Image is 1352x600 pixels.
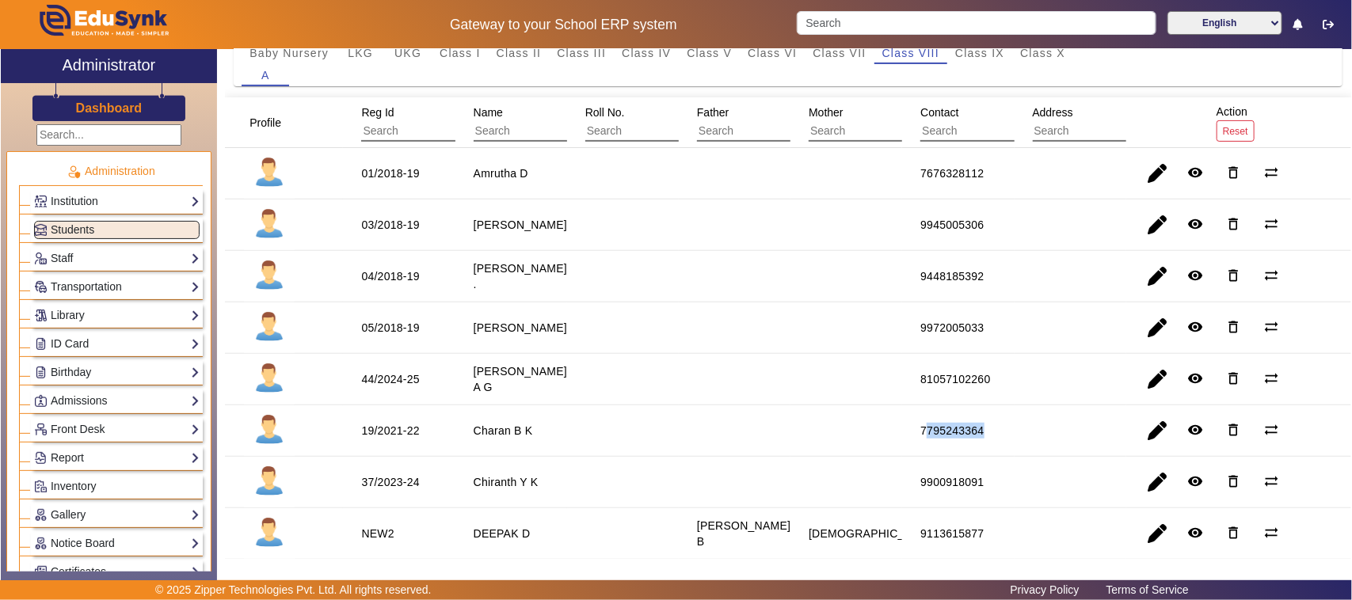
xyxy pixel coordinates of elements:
[51,480,97,492] span: Inventory
[955,47,1004,59] span: Class IX
[361,165,419,181] div: 01/2018-19
[474,321,567,334] staff-with-status: [PERSON_NAME]
[1188,525,1204,541] mat-icon: remove_red_eye
[1217,120,1255,142] button: Reset
[557,47,606,59] span: Class III
[361,371,419,387] div: 44/2024-25
[580,98,747,147] div: Roll No.
[1264,525,1280,541] mat-icon: sync_alt
[35,224,47,236] img: Students.png
[1188,422,1204,438] mat-icon: remove_red_eye
[1188,473,1204,489] mat-icon: remove_red_eye
[361,474,419,490] div: 37/2023-24
[1264,422,1280,438] mat-icon: sync_alt
[809,106,844,119] span: Mother
[1020,47,1065,59] span: Class X
[361,268,419,284] div: 04/2018-19
[249,205,289,245] img: profile.png
[361,217,419,233] div: 03/2018-19
[361,423,419,439] div: 19/2021-22
[920,320,984,336] div: 9972005033
[440,47,481,59] span: Class I
[1033,121,1175,142] input: Search
[1188,165,1204,180] mat-icon: remove_red_eye
[474,365,567,393] staff-with-status: [PERSON_NAME] A G
[19,163,203,180] p: Administration
[920,371,990,387] div: 81057102260
[468,98,635,147] div: Name
[813,47,866,59] span: Class VII
[394,47,421,59] span: UKG
[1264,319,1280,335] mat-icon: sync_alt
[249,256,289,296] img: profile.png
[920,423,984,439] div: 7795243364
[882,47,939,59] span: Class VIII
[361,320,419,336] div: 05/2018-19
[244,108,301,137] div: Profile
[474,527,531,540] staff-with-status: DEEPAK D
[474,262,567,291] staff-with-status: [PERSON_NAME] .
[348,47,373,59] span: LKG
[920,121,1062,142] input: Search
[361,526,394,541] div: NEW2
[920,165,984,181] div: 7676328112
[1264,165,1280,180] mat-icon: sync_alt
[474,121,615,142] input: Search
[1226,370,1242,386] mat-icon: delete_outline
[34,477,200,496] a: Inventory
[474,476,539,488] staff-with-status: Chiranth Y K
[1033,106,1073,119] span: Address
[249,462,289,502] img: profile.png
[1226,268,1242,283] mat-icon: delete_outline
[585,121,727,142] input: Search
[1027,98,1194,147] div: Address
[1264,473,1280,489] mat-icon: sync_alt
[1188,216,1204,232] mat-icon: remove_red_eye
[1226,216,1242,232] mat-icon: delete_outline
[809,121,950,142] input: Search
[249,116,281,129] span: Profile
[361,106,394,119] span: Reg Id
[474,218,567,231] staff-with-status: [PERSON_NAME]
[261,70,270,81] span: A
[474,167,528,180] staff-with-status: Amrutha D
[356,98,523,147] div: Reg Id
[697,121,839,142] input: Search
[1226,525,1242,541] mat-icon: delete_outline
[67,165,81,179] img: Administration.png
[249,359,289,399] img: profile.png
[249,308,289,347] img: profile.png
[797,11,1156,35] input: Search
[809,526,936,541] div: [DEMOGRAPHIC_DATA]
[155,582,432,598] p: © 2025 Zipper Technologies Pvt. Ltd. All rights reserved.
[249,47,329,59] span: Baby Nursery
[36,124,181,146] input: Search...
[803,98,970,147] div: Mother
[1264,268,1280,283] mat-icon: sync_alt
[1264,216,1280,232] mat-icon: sync_alt
[1226,473,1242,489] mat-icon: delete_outline
[1003,579,1087,600] a: Privacy Policy
[920,268,984,284] div: 9448185392
[76,101,143,116] h3: Dashboard
[920,106,958,119] span: Contact
[920,474,984,490] div: 9900918091
[915,98,1082,147] div: Contact
[361,121,503,142] input: Search
[347,17,780,33] h5: Gateway to your School ERP system
[697,106,729,119] span: Father
[249,514,289,553] img: profile.png
[1226,422,1242,438] mat-icon: delete_outline
[1188,268,1204,283] mat-icon: remove_red_eye
[1,49,217,83] a: Administrator
[920,526,984,541] div: 9113615877
[1211,97,1260,147] div: Action
[1099,579,1197,600] a: Terms of Service
[474,106,503,119] span: Name
[497,47,542,59] span: Class II
[249,154,289,193] img: profile.png
[51,223,94,236] span: Students
[697,518,790,549] div: [PERSON_NAME] B
[62,55,155,74] h2: Administrator
[249,411,289,450] img: profile.png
